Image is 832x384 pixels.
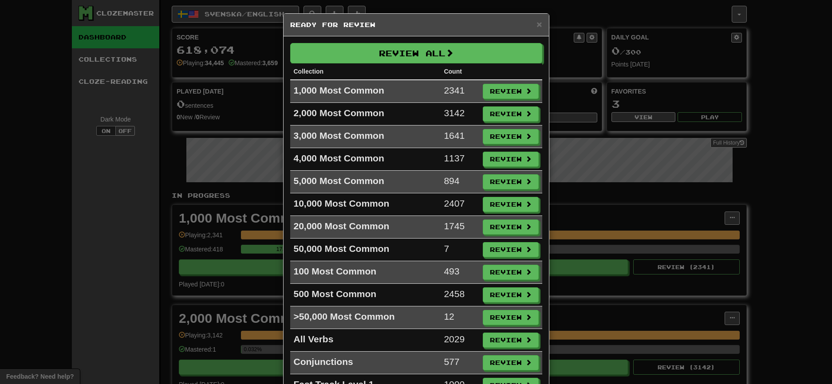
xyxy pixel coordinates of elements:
[290,306,441,329] td: >50,000 Most Common
[536,19,542,29] span: ×
[483,265,539,280] button: Review
[483,152,539,167] button: Review
[483,84,539,99] button: Review
[440,63,479,80] th: Count
[483,106,539,121] button: Review
[440,125,479,148] td: 1641
[290,63,441,80] th: Collection
[483,174,539,189] button: Review
[440,193,479,216] td: 2407
[440,103,479,125] td: 3142
[440,306,479,329] td: 12
[290,125,441,148] td: 3,000 Most Common
[290,193,441,216] td: 10,000 Most Common
[483,197,539,212] button: Review
[440,352,479,374] td: 577
[483,310,539,325] button: Review
[440,284,479,306] td: 2458
[440,171,479,193] td: 894
[290,239,441,261] td: 50,000 Most Common
[440,329,479,352] td: 2029
[483,219,539,235] button: Review
[440,80,479,103] td: 2341
[440,148,479,171] td: 1137
[290,171,441,193] td: 5,000 Most Common
[536,20,542,29] button: Close
[290,216,441,239] td: 20,000 Most Common
[290,43,542,63] button: Review All
[290,261,441,284] td: 100 Most Common
[290,284,441,306] td: 500 Most Common
[483,355,539,370] button: Review
[483,242,539,257] button: Review
[290,352,441,374] td: Conjunctions
[290,103,441,125] td: 2,000 Most Common
[440,216,479,239] td: 1745
[440,261,479,284] td: 493
[483,333,539,348] button: Review
[440,239,479,261] td: 7
[483,129,539,144] button: Review
[290,329,441,352] td: All Verbs
[483,287,539,302] button: Review
[290,20,542,29] h5: Ready for Review
[290,148,441,171] td: 4,000 Most Common
[290,80,441,103] td: 1,000 Most Common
